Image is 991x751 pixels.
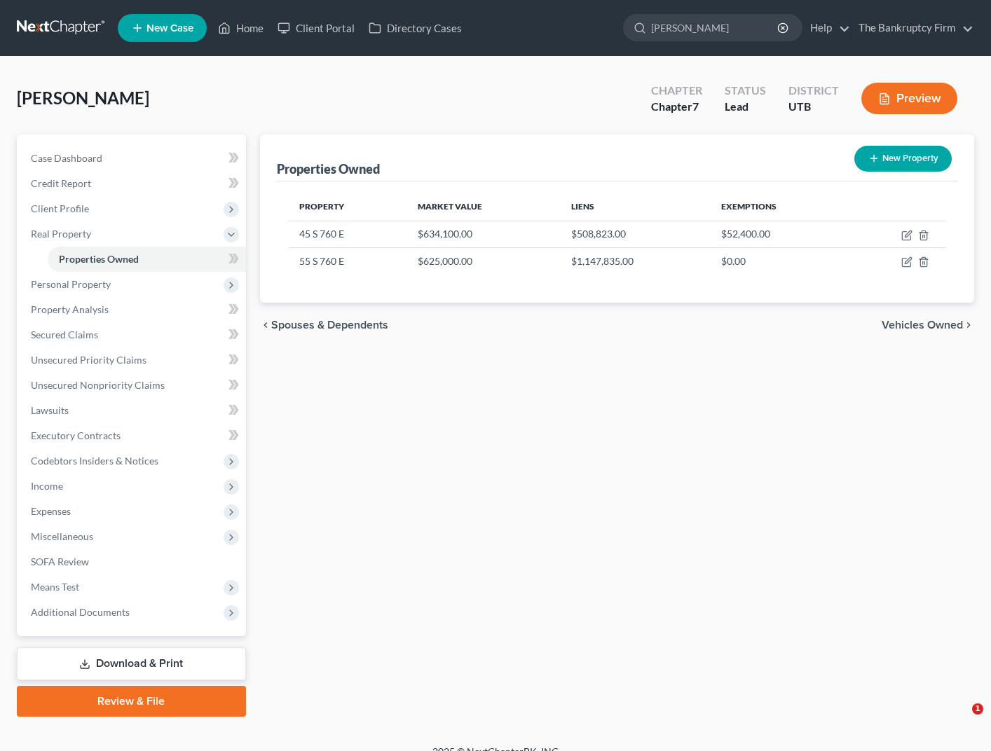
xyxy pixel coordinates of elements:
[31,202,89,214] span: Client Profile
[710,193,847,221] th: Exemptions
[20,347,246,373] a: Unsecured Priority Claims
[31,530,93,542] span: Miscellaneous
[963,319,974,331] i: chevron_right
[20,373,246,398] a: Unsecured Nonpriority Claims
[710,221,847,247] td: $52,400.00
[20,423,246,448] a: Executory Contracts
[852,15,973,41] a: The Bankruptcy Firm
[31,329,98,340] span: Secured Claims
[692,99,699,113] span: 7
[288,193,407,221] th: Property
[48,247,246,272] a: Properties Owned
[651,15,779,41] input: Search by name...
[31,505,71,517] span: Expenses
[406,248,560,275] td: $625,000.00
[211,15,271,41] a: Home
[271,319,388,331] span: Spouses & Dependents
[31,177,91,189] span: Credit Report
[31,379,165,391] span: Unsecured Nonpriority Claims
[146,23,193,34] span: New Case
[31,228,91,240] span: Real Property
[260,319,388,331] button: chevron_left Spouses & Dependents
[20,398,246,423] a: Lawsuits
[277,160,380,177] div: Properties Owned
[17,686,246,717] a: Review & File
[882,319,963,331] span: Vehicles Owned
[861,83,957,114] button: Preview
[31,152,102,164] span: Case Dashboard
[17,647,246,680] a: Download & Print
[406,193,560,221] th: Market Value
[406,221,560,247] td: $634,100.00
[20,322,246,347] a: Secured Claims
[31,404,69,416] span: Lawsuits
[972,703,983,715] span: 1
[31,606,130,618] span: Additional Documents
[20,146,246,171] a: Case Dashboard
[31,303,109,315] span: Property Analysis
[20,297,246,322] a: Property Analysis
[31,556,89,567] span: SOFA Review
[725,83,766,99] div: Status
[59,253,139,265] span: Properties Owned
[20,549,246,574] a: SOFA Review
[560,248,710,275] td: $1,147,835.00
[651,83,702,99] div: Chapter
[17,88,149,108] span: [PERSON_NAME]
[854,146,952,172] button: New Property
[31,581,79,593] span: Means Test
[288,248,407,275] td: 55 S 760 E
[943,703,977,737] iframe: Intercom live chat
[362,15,469,41] a: Directory Cases
[560,221,710,247] td: $508,823.00
[288,221,407,247] td: 45 S 760 E
[882,319,974,331] button: Vehicles Owned chevron_right
[788,83,839,99] div: District
[725,99,766,115] div: Lead
[31,278,111,290] span: Personal Property
[31,429,121,441] span: Executory Contracts
[31,354,146,366] span: Unsecured Priority Claims
[31,455,158,467] span: Codebtors Insiders & Notices
[31,480,63,492] span: Income
[260,319,271,331] i: chevron_left
[803,15,850,41] a: Help
[651,99,702,115] div: Chapter
[710,248,847,275] td: $0.00
[560,193,710,221] th: Liens
[271,15,362,41] a: Client Portal
[20,171,246,196] a: Credit Report
[788,99,839,115] div: UTB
